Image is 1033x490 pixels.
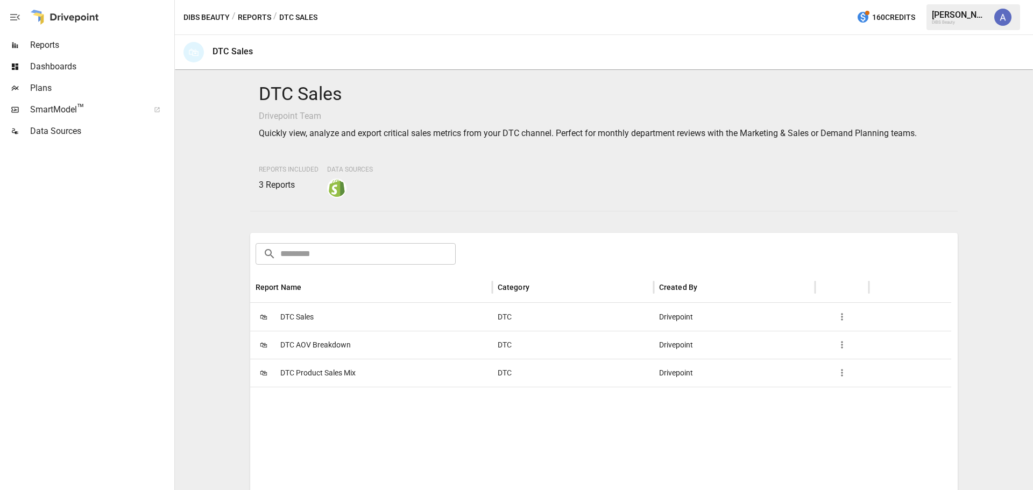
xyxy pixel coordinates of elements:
[988,2,1018,32] button: Alex Knight
[327,166,373,173] span: Data Sources
[654,331,815,359] div: Drivepoint
[77,102,84,115] span: ™
[498,283,529,292] div: Category
[654,359,815,387] div: Drivepoint
[273,11,277,24] div: /
[256,337,272,353] span: 🛍
[213,46,253,56] div: DTC Sales
[30,125,172,138] span: Data Sources
[932,20,988,25] div: DIBS Beauty
[654,303,815,331] div: Drivepoint
[259,83,950,105] h4: DTC Sales
[328,180,345,197] img: shopify
[259,166,319,173] span: Reports Included
[30,39,172,52] span: Reports
[530,280,546,295] button: Sort
[256,283,302,292] div: Report Name
[259,179,319,191] p: 3 Reports
[256,309,272,325] span: 🛍
[259,127,950,140] p: Quickly view, analyze and export critical sales metrics from your DTC channel. Perfect for monthl...
[30,103,142,116] span: SmartModel
[259,110,950,123] p: Drivepoint Team
[994,9,1011,26] img: Alex Knight
[659,283,698,292] div: Created By
[932,10,988,20] div: [PERSON_NAME]
[698,280,713,295] button: Sort
[183,11,230,24] button: DIBS Beauty
[492,331,654,359] div: DTC
[280,331,351,359] span: DTC AOV Breakdown
[232,11,236,24] div: /
[238,11,271,24] button: Reports
[492,303,654,331] div: DTC
[492,359,654,387] div: DTC
[30,60,172,73] span: Dashboards
[302,280,317,295] button: Sort
[872,11,915,24] span: 160 Credits
[280,359,356,387] span: DTC Product Sales Mix
[852,8,919,27] button: 160Credits
[30,82,172,95] span: Plans
[280,303,314,331] span: DTC Sales
[183,42,204,62] div: 🛍
[256,365,272,381] span: 🛍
